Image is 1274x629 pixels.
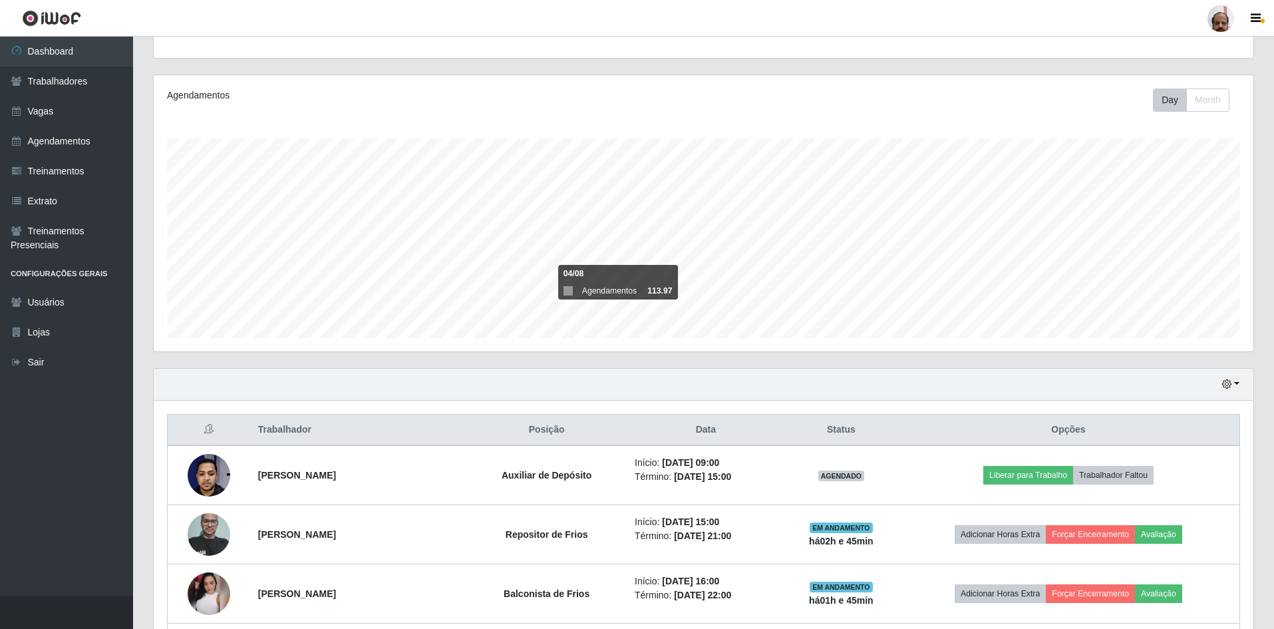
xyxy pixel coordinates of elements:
[466,415,627,446] th: Posição
[258,529,336,540] strong: [PERSON_NAME]
[258,470,336,481] strong: [PERSON_NAME]
[635,470,777,484] li: Término:
[635,529,777,543] li: Término:
[983,466,1073,485] button: Liberar para Trabalho
[674,471,731,482] time: [DATE] 15:00
[1153,89,1229,112] div: First group
[635,456,777,470] li: Início:
[22,10,81,27] img: CoreUI Logo
[188,506,230,562] img: 1655148070426.jpeg
[188,447,230,503] img: 1738042551598.jpeg
[897,415,1240,446] th: Opções
[785,415,897,446] th: Status
[1046,525,1135,544] button: Forçar Encerramento
[504,588,589,599] strong: Balconista de Frios
[1073,466,1154,485] button: Trabalhador Faltou
[662,576,719,586] time: [DATE] 16:00
[167,89,603,103] div: Agendamentos
[250,415,466,446] th: Trabalhador
[1046,584,1135,603] button: Forçar Encerramento
[810,523,873,533] span: EM ANDAMENTO
[258,588,336,599] strong: [PERSON_NAME]
[1153,89,1240,112] div: Toolbar with button groups
[674,590,731,600] time: [DATE] 22:00
[955,584,1046,603] button: Adicionar Horas Extra
[1135,584,1182,603] button: Avaliação
[1135,525,1182,544] button: Avaliação
[635,574,777,588] li: Início:
[502,470,591,481] strong: Auxiliar de Depósito
[809,595,874,606] strong: há 01 h e 45 min
[662,457,719,468] time: [DATE] 09:00
[506,529,588,540] strong: Repositor de Frios
[674,530,731,541] time: [DATE] 21:00
[662,517,719,527] time: [DATE] 15:00
[955,525,1046,544] button: Adicionar Horas Extra
[810,582,873,592] span: EM ANDAMENTO
[635,515,777,529] li: Início:
[1153,89,1187,112] button: Day
[188,572,230,615] img: 1757024966561.jpeg
[635,588,777,602] li: Término:
[627,415,785,446] th: Data
[818,471,865,481] span: AGENDADO
[1186,89,1229,112] button: Month
[809,536,874,546] strong: há 02 h e 45 min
